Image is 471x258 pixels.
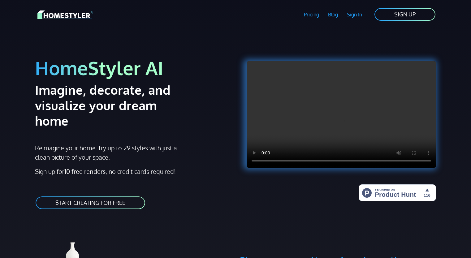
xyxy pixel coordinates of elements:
[64,167,106,175] strong: 10 free renders
[35,196,146,210] a: START CREATING FOR FREE
[35,167,232,176] p: Sign up for , no credit cards required!
[37,9,93,20] img: HomeStyler AI logo
[323,7,342,22] a: Blog
[35,82,192,128] h2: Imagine, decorate, and visualize your dream home
[374,7,436,21] a: SIGN UP
[359,184,436,201] img: HomeStyler AI - Interior Design Made Easy: One Click to Your Dream Home | Product Hunt
[300,7,324,22] a: Pricing
[342,7,366,22] a: Sign In
[35,56,232,80] h1: HomeStyler AI
[35,143,183,162] p: Reimagine your home: try up to 29 styles with just a clean picture of your space.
